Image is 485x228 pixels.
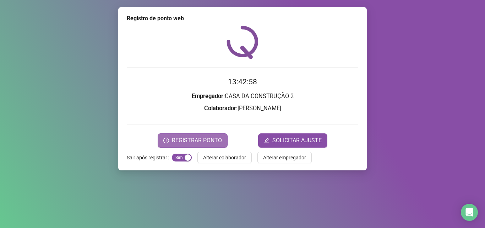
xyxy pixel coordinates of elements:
[204,105,236,112] strong: Colaborador
[158,133,228,148] button: REGISTRAR PONTO
[127,14,358,23] div: Registro de ponto web
[263,154,306,161] span: Alterar empregador
[258,133,327,148] button: editSOLICITAR AJUSTE
[127,104,358,113] h3: : [PERSON_NAME]
[197,152,252,163] button: Alterar colaborador
[257,152,312,163] button: Alterar empregador
[127,92,358,101] h3: : CASA DA CONSTRUÇÃO 2
[172,136,222,145] span: REGISTRAR PONTO
[228,78,257,86] time: 13:42:58
[163,138,169,143] span: clock-circle
[127,152,172,163] label: Sair após registrar
[227,26,258,59] img: QRPoint
[192,93,223,100] strong: Empregador
[461,204,478,221] div: Open Intercom Messenger
[203,154,246,161] span: Alterar colaborador
[272,136,322,145] span: SOLICITAR AJUSTE
[264,138,269,143] span: edit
